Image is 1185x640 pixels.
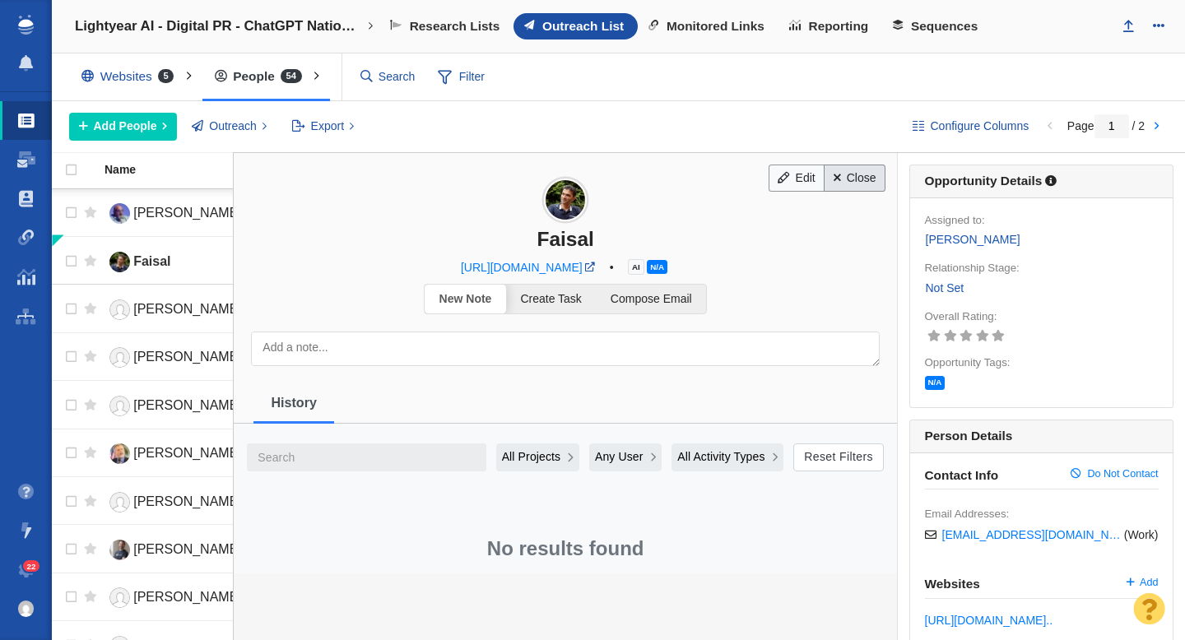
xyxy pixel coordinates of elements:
span: New Note [439,292,492,305]
a: [PERSON_NAME] [105,392,254,420]
button: Outreach [183,113,276,141]
a: [EMAIL_ADDRESS][DOMAIN_NAME] [942,527,1122,542]
a: [PERSON_NAME] [105,583,254,612]
span: Reporting [809,19,869,34]
label: Opportunity Tags: [925,355,1011,370]
a: [URL][DOMAIN_NAME].. [925,614,1053,627]
span: [PERSON_NAME] [133,206,242,220]
a: Research Lists [379,13,513,39]
h4: Lightyear AI - Digital PR - ChatGPT Nation: The States Leading (and Ignoring) the AI Boom [75,18,363,35]
div: Faisal [234,227,897,251]
span: N/A [925,376,946,390]
label: Relationship Stage: [925,261,1020,276]
span: Filter [429,62,495,93]
span: Compose Email [611,292,692,305]
span: ( ) [1124,527,1159,542]
a: New Note [425,285,506,313]
a: [PERSON_NAME] [105,536,254,564]
span: Outreach [209,118,257,135]
h6: Opportunity Details [925,174,1043,188]
input: Search [354,63,423,91]
a: [PERSON_NAME] [925,230,1021,249]
button: Export [282,113,364,141]
a: Edit [769,165,825,192]
span: Export [311,118,344,135]
a: Compose Email [596,285,706,313]
a: [PERSON_NAME] [105,343,254,372]
span: [PERSON_NAME] [133,302,242,316]
span: [PERSON_NAME] [133,446,242,460]
span: Monitored Links [667,19,764,34]
button: Configure Columns [904,113,1039,141]
span: AI [628,259,644,275]
button: Add People [69,113,177,141]
span: [PERSON_NAME] [133,350,242,364]
span: 5 [158,69,174,83]
a: N/A [925,375,948,388]
span: [PERSON_NAME] [133,398,242,412]
a: Faisal [105,248,254,276]
a: Do Not Contact [1071,468,1158,483]
span: Configure Columns [930,118,1029,135]
img: buzzstream_logo_iconsimple.png [18,15,33,35]
a: [PERSON_NAME] [105,295,254,324]
span: Contact Info [925,468,1071,483]
span: [URL][DOMAIN_NAME] [461,261,583,274]
a: Close [824,165,885,192]
span: Websites [925,577,1127,591]
span: N/A [647,260,667,274]
span: Add People [94,118,157,135]
a: Outreach List [513,13,638,39]
a: Reporting [778,13,882,39]
a: [PERSON_NAME] [105,439,254,468]
div: Name [105,164,267,175]
span: https://khanfk.medium.com/ [925,614,1053,627]
a: [PERSON_NAME] [105,199,254,228]
span: [PERSON_NAME] [133,494,242,508]
div: Websites [69,58,193,95]
span: 22 [23,560,40,573]
span: • [606,257,616,277]
span: [PERSON_NAME] [133,542,242,556]
span: Faisal [133,254,170,268]
img: 8a21b1a12a7554901d364e890baed237 [18,601,35,617]
a: Add [1127,577,1158,591]
span: Outreach List [542,19,624,34]
label: Email Addresses: [925,507,1010,522]
span: [PERSON_NAME] [133,590,242,604]
a: Create Task [506,285,596,313]
span: Research Lists [410,19,500,34]
a: Name [105,164,267,178]
a: Monitored Links [638,13,778,39]
a: Sequences [882,13,992,39]
a: [PERSON_NAME] [105,488,254,517]
span: Work [1127,528,1154,541]
label: Overall Rating: [925,309,997,324]
a: Not Set [925,279,965,298]
span: History [271,395,316,410]
label: Assigned to: [925,213,985,228]
a: [URL][DOMAIN_NAME] [461,260,583,275]
span: Sequences [911,19,978,34]
h6: Person Details [910,420,1173,453]
a: AIN/A [628,259,670,272]
a: History [253,378,333,427]
span: Create Task [520,292,581,305]
span: Page / 2 [1067,119,1145,132]
a: khanfk.medium.com [583,262,607,272]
